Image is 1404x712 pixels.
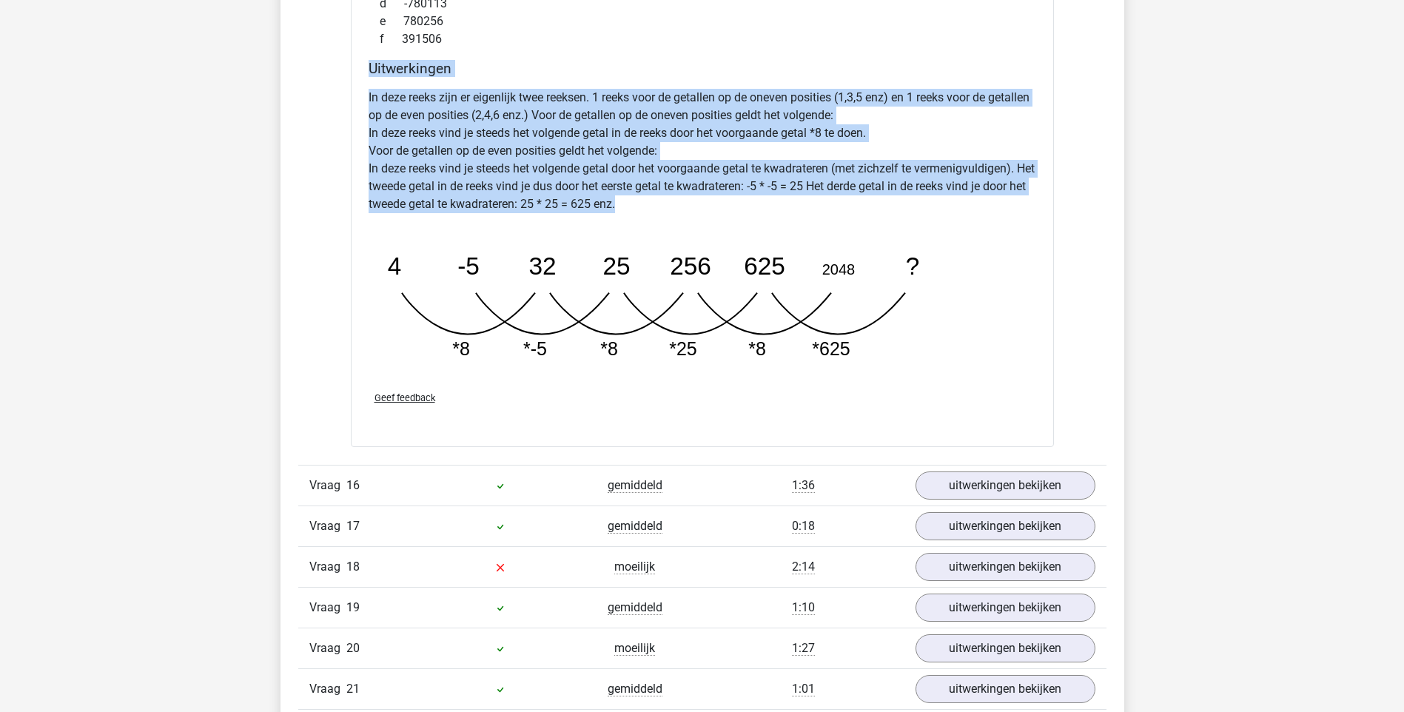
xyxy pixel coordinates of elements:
[309,517,346,535] span: Vraag
[792,682,815,696] span: 1:01
[346,519,360,533] span: 17
[792,641,815,656] span: 1:27
[916,471,1095,500] a: uitwerkingen bekijken
[744,252,785,280] tspan: 625
[792,560,815,574] span: 2:14
[916,675,1095,703] a: uitwerkingen bekijken
[916,553,1095,581] a: uitwerkingen bekijken
[346,478,360,492] span: 16
[614,641,655,656] span: moeilijk
[374,392,435,403] span: Geef feedback
[309,639,346,657] span: Vraag
[792,519,815,534] span: 0:18
[380,13,403,30] span: e
[309,680,346,698] span: Vraag
[369,60,1036,77] h4: Uitwerkingen
[369,30,1036,48] div: 391506
[916,634,1095,662] a: uitwerkingen bekijken
[792,478,815,493] span: 1:36
[346,560,360,574] span: 18
[380,30,402,48] span: f
[614,560,655,574] span: moeilijk
[608,519,662,534] span: gemiddeld
[346,600,360,614] span: 19
[369,13,1036,30] div: 780256
[369,89,1036,213] p: In deze reeks zijn er eigenlijk twee reeksen. 1 reeks voor de getallen op de oneven posities (1,3...
[905,252,919,280] tspan: ?
[528,252,556,280] tspan: 32
[916,512,1095,540] a: uitwerkingen bekijken
[608,600,662,615] span: gemiddeld
[346,682,360,696] span: 21
[309,558,346,576] span: Vraag
[608,478,662,493] span: gemiddeld
[670,252,711,280] tspan: 256
[608,682,662,696] span: gemiddeld
[916,594,1095,622] a: uitwerkingen bekijken
[822,261,855,278] tspan: 2048
[387,252,401,280] tspan: 4
[602,252,630,280] tspan: 25
[457,252,480,280] tspan: -5
[309,599,346,617] span: Vraag
[792,600,815,615] span: 1:10
[309,477,346,494] span: Vraag
[346,641,360,655] span: 20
